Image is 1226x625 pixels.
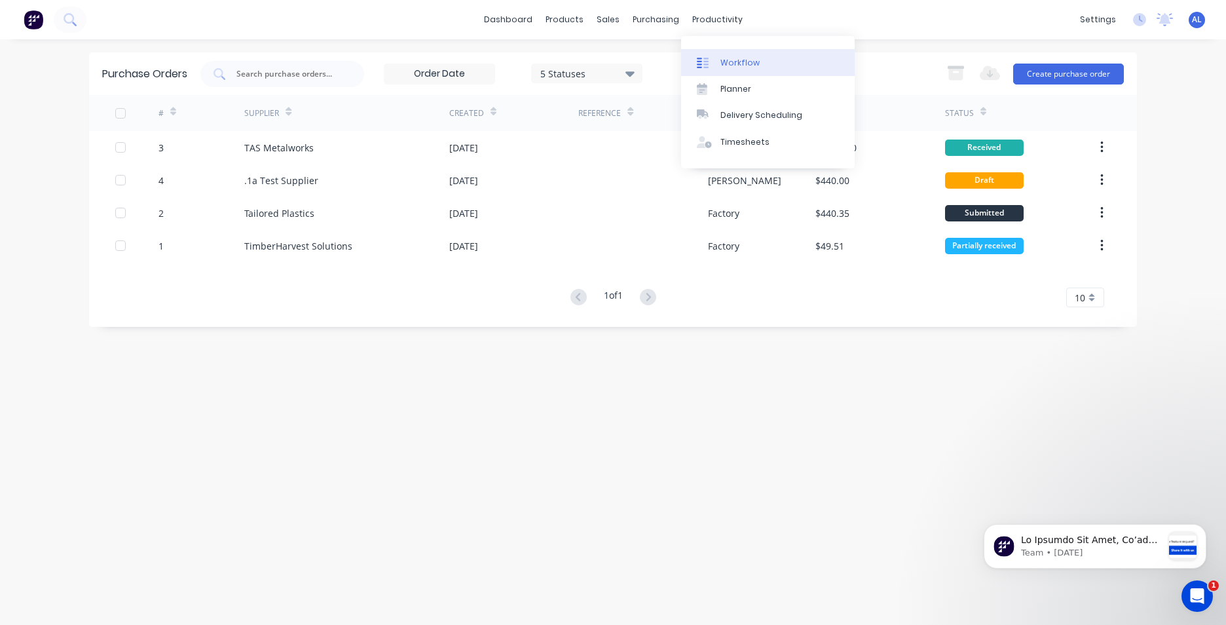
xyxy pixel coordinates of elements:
div: 5 Statuses [540,66,634,80]
iframe: Intercom live chat [1181,580,1213,612]
div: sales [590,10,626,29]
div: Tailored Plastics [244,206,314,220]
a: Workflow [681,49,855,75]
input: Search purchase orders... [235,67,344,81]
a: dashboard [477,10,539,29]
div: 1 [158,239,164,253]
img: Factory [24,10,43,29]
div: [DATE] [449,174,478,187]
div: 3 [158,141,164,155]
div: [DATE] [449,239,478,253]
div: 1 of 1 [604,288,623,307]
div: $49.51 [815,239,844,253]
div: $440.00 [815,174,849,187]
div: Delivery Scheduling [720,109,802,121]
div: purchasing [626,10,686,29]
div: settings [1073,10,1123,29]
button: Create purchase order [1013,64,1124,85]
div: Purchase Orders [102,66,187,82]
a: Delivery Scheduling [681,102,855,128]
div: productivity [686,10,749,29]
span: 1 [1208,580,1219,591]
div: products [539,10,590,29]
div: Workflow [720,57,760,69]
iframe: Intercom notifications message [964,498,1226,590]
div: Received [945,140,1024,156]
div: # [158,107,164,119]
div: Timesheets [720,136,770,148]
div: Factory [708,239,739,253]
div: .1a Test Supplier [244,174,318,187]
div: Reference [578,107,621,119]
div: [PERSON_NAME] [708,174,781,187]
div: [DATE] [449,206,478,220]
a: Timesheets [681,129,855,155]
div: 2 [158,206,164,220]
div: Factory [708,206,739,220]
a: Planner [681,76,855,102]
div: Created [449,107,484,119]
div: TAS Metalworks [244,141,314,155]
div: Status [945,107,974,119]
div: Planner [720,83,751,95]
div: [DATE] [449,141,478,155]
div: $440.35 [815,206,849,220]
div: 4 [158,174,164,187]
div: Draft [945,172,1024,189]
span: AL [1192,14,1202,26]
div: Partially received [945,238,1024,254]
div: TimberHarvest Solutions [244,239,352,253]
div: Supplier [244,107,279,119]
div: Submitted [945,205,1024,221]
span: 10 [1075,291,1085,305]
input: Order Date [384,64,494,84]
